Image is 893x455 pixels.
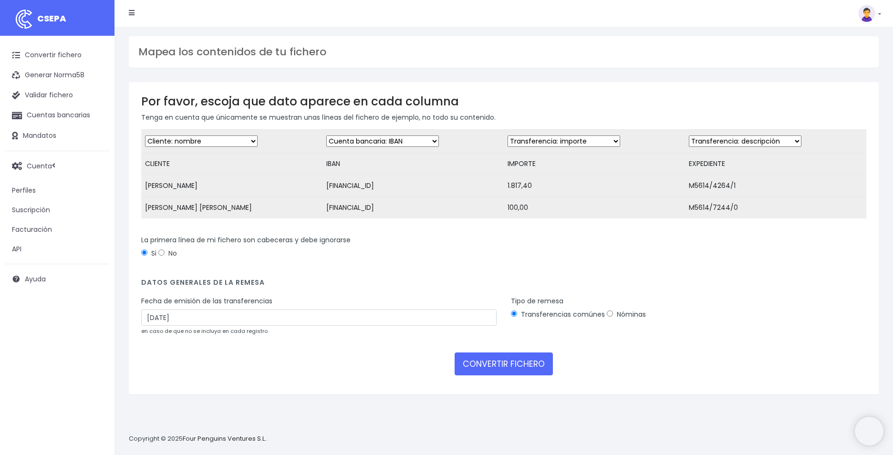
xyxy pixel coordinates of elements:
[5,220,110,239] a: Facturación
[504,175,685,197] td: 1.817,40
[511,296,563,306] label: Tipo de remesa
[5,65,110,85] a: Generar Norma58
[138,46,869,58] h3: Mapea los contenidos de tu fichero
[5,156,110,176] a: Cuenta
[504,197,685,219] td: 100,00
[5,181,110,200] a: Perfiles
[25,274,46,284] span: Ayuda
[322,175,504,197] td: [FINANCIAL_ID]
[685,153,866,175] td: EXPEDIENTE
[183,434,266,443] a: Four Penguins Ventures S.L.
[322,197,504,219] td: [FINANCIAL_ID]
[141,249,147,256] input: Si
[141,279,866,291] h4: Datos generales de la remesa
[5,126,110,146] a: Mandatos
[511,310,517,317] input: Transferencias comúnes
[141,296,272,306] label: Fecha de emisión de las transferencias
[141,112,866,123] p: Tenga en cuenta que únicamente se muestran unas líneas del fichero de ejemplo, no todo su contenido.
[5,269,110,289] a: Ayuda
[141,153,322,175] td: CLIENTE
[504,153,685,175] td: IMPORTE
[511,310,605,320] label: Transferencias comúnes
[607,310,646,320] label: Nóminas
[5,45,110,65] a: Convertir fichero
[141,327,268,335] small: en caso de que no se incluya en cada registro
[607,310,613,317] input: Nóminas
[141,175,322,197] td: [PERSON_NAME]
[158,248,177,259] label: No
[685,197,866,219] td: M5614/7244/0
[322,153,504,175] td: IBAN
[455,352,553,375] button: CONVERTIR FICHERO
[141,235,351,245] label: La primera línea de mi fichero son cabeceras y debe ignorarse
[5,200,110,220] a: Suscripción
[685,175,866,197] td: M5614/4264/1
[141,248,156,259] label: Si
[141,197,322,219] td: [PERSON_NAME] [PERSON_NAME]
[12,7,36,31] img: logo
[37,12,66,24] span: CSEPA
[5,239,110,259] a: API
[27,161,52,170] span: Cuenta
[129,434,268,444] p: Copyright © 2025 .
[158,249,165,256] input: No
[5,85,110,105] a: Validar fichero
[141,94,866,108] h3: Por favor, escoja que dato aparece en cada columna
[858,5,875,22] img: profile
[5,105,110,125] a: Cuentas bancarias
